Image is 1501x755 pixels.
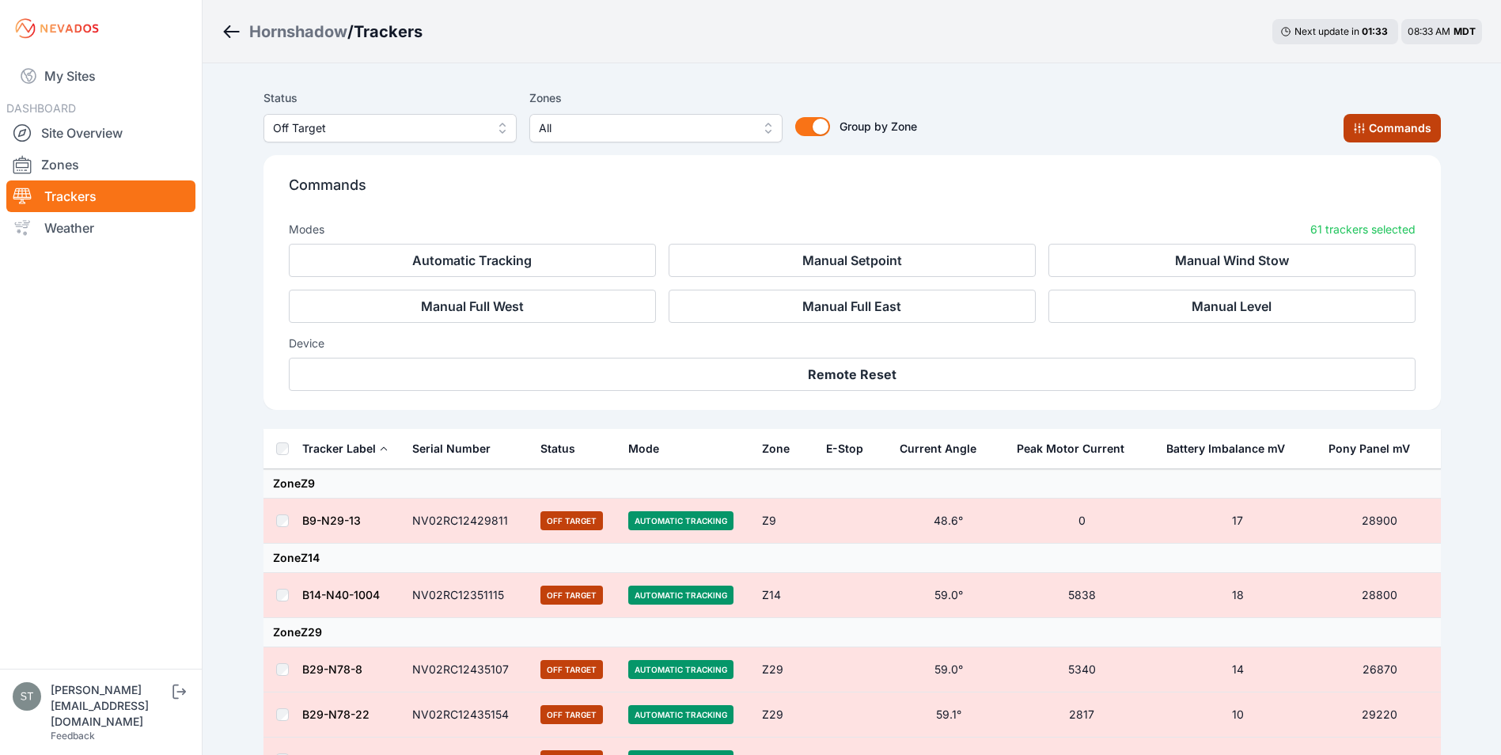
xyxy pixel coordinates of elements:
[289,290,656,323] button: Manual Full West
[1166,441,1285,457] div: Battery Imbalance mV
[529,89,783,108] label: Zones
[1329,441,1410,457] div: Pony Panel mV
[302,430,389,468] button: Tracker Label
[222,11,423,52] nav: Breadcrumb
[1017,441,1124,457] div: Peak Motor Current
[1007,499,1157,544] td: 0
[540,430,588,468] button: Status
[1157,573,1318,618] td: 18
[51,730,95,742] a: Feedback
[540,586,603,605] span: Off Target
[1157,499,1318,544] td: 17
[826,430,876,468] button: E-Stop
[1408,25,1450,37] span: 08:33 AM
[302,441,376,457] div: Tracker Label
[289,222,324,237] h3: Modes
[628,586,733,605] span: Automatic Tracking
[628,705,733,724] span: Automatic Tracking
[51,682,169,730] div: [PERSON_NAME][EMAIL_ADDRESS][DOMAIN_NAME]
[263,469,1441,499] td: Zone Z9
[752,692,817,738] td: Z29
[412,430,503,468] button: Serial Number
[762,430,802,468] button: Zone
[752,499,817,544] td: Z9
[1319,499,1441,544] td: 28900
[628,441,659,457] div: Mode
[1048,244,1416,277] button: Manual Wind Stow
[6,149,195,180] a: Zones
[1362,25,1390,38] div: 01 : 33
[302,588,380,601] a: B14-N40-1004
[1007,647,1157,692] td: 5340
[263,114,517,142] button: Off Target
[302,708,370,721] a: B29-N78-22
[403,692,532,738] td: NV02RC12435154
[302,514,361,527] a: B9-N29-13
[890,692,1006,738] td: 59.1°
[1294,25,1359,37] span: Next update in
[669,290,1036,323] button: Manual Full East
[540,660,603,679] span: Off Target
[263,618,1441,647] td: Zone Z29
[540,511,603,530] span: Off Target
[840,120,917,133] span: Group by Zone
[1007,573,1157,618] td: 5838
[1319,692,1441,738] td: 29220
[752,647,817,692] td: Z29
[13,16,101,41] img: Nevados
[539,119,751,138] span: All
[273,119,485,138] span: Off Target
[1319,573,1441,618] td: 28800
[669,244,1036,277] button: Manual Setpoint
[529,114,783,142] button: All
[1157,647,1318,692] td: 14
[412,441,491,457] div: Serial Number
[289,336,1416,351] h3: Device
[890,573,1006,618] td: 59.0°
[6,117,195,149] a: Site Overview
[289,244,656,277] button: Automatic Tracking
[289,358,1416,391] button: Remote Reset
[403,573,532,618] td: NV02RC12351115
[1017,430,1137,468] button: Peak Motor Current
[900,441,976,457] div: Current Angle
[1319,647,1441,692] td: 26870
[249,21,347,43] a: Hornshadow
[762,441,790,457] div: Zone
[1454,25,1476,37] span: MDT
[1166,430,1298,468] button: Battery Imbalance mV
[900,430,989,468] button: Current Angle
[1329,430,1423,468] button: Pony Panel mV
[1048,290,1416,323] button: Manual Level
[6,57,195,95] a: My Sites
[628,511,733,530] span: Automatic Tracking
[628,660,733,679] span: Automatic Tracking
[403,647,532,692] td: NV02RC12435107
[289,174,1416,209] p: Commands
[263,544,1441,573] td: Zone Z14
[354,21,423,43] h3: Trackers
[890,647,1006,692] td: 59.0°
[1344,114,1441,142] button: Commands
[540,441,575,457] div: Status
[347,21,354,43] span: /
[263,89,517,108] label: Status
[13,682,41,711] img: steve@nevados.solar
[1310,222,1416,237] p: 61 trackers selected
[1157,692,1318,738] td: 10
[6,212,195,244] a: Weather
[890,499,1006,544] td: 48.6°
[826,441,863,457] div: E-Stop
[540,705,603,724] span: Off Target
[302,662,362,676] a: B29-N78-8
[752,573,817,618] td: Z14
[628,430,672,468] button: Mode
[6,101,76,115] span: DASHBOARD
[6,180,195,212] a: Trackers
[403,499,532,544] td: NV02RC12429811
[1007,692,1157,738] td: 2817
